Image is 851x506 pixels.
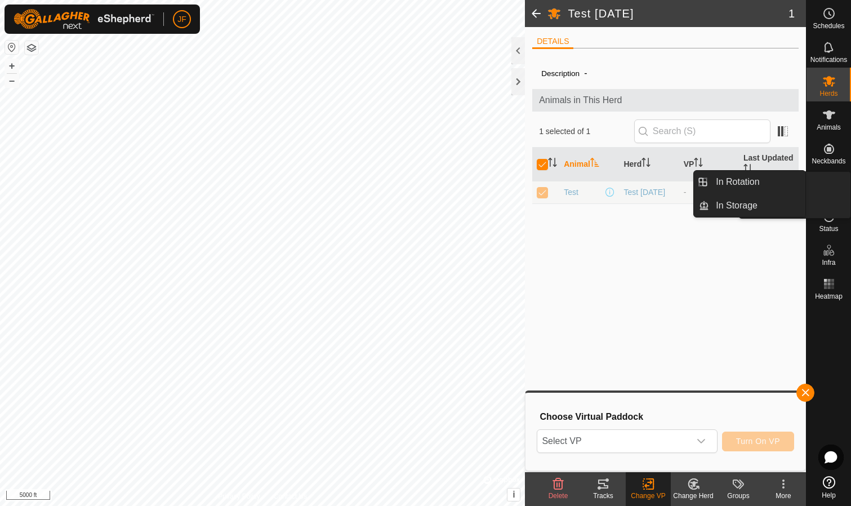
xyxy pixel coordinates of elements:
a: Contact Us [274,491,307,501]
span: 1 [788,5,795,22]
p-sorticon: Activate to sort [590,159,599,168]
span: In Storage [716,199,758,212]
button: Reset Map [5,41,19,54]
li: In Rotation [694,171,805,193]
span: Notifications [810,56,847,63]
a: Help [807,472,851,503]
span: Animals [817,124,841,131]
span: JF [177,14,186,25]
button: Turn On VP [722,432,794,451]
span: i [513,490,515,499]
button: i [507,489,520,501]
th: Herd [619,148,679,181]
a: Privacy Policy [218,491,260,501]
h2: Test [DATE] [568,7,788,20]
app-display-virtual-paddock-transition: - [684,188,687,197]
input: Search (S) [634,119,770,143]
h3: Choose Virtual Paddock [540,411,794,422]
div: Change VP [626,491,671,501]
div: More [761,491,806,501]
span: Herds [819,90,837,97]
span: Turn On VP [736,437,780,446]
span: Infra [822,259,835,266]
th: Last Updated [739,148,799,181]
span: Schedules [813,23,844,29]
span: Test [564,187,578,198]
span: Help [822,492,836,499]
div: Test [DATE] [623,187,674,198]
li: In Storage [694,194,805,217]
button: Map Layers [25,41,38,55]
p-sorticon: Activate to sort [694,159,703,168]
a: In Rotation [709,171,805,193]
li: DETAILS [532,35,573,49]
span: - [580,64,591,82]
span: Neckbands [812,158,845,165]
th: Animal [559,148,619,181]
th: VP [679,148,739,181]
span: 1 selected of 1 [539,126,634,137]
a: In Storage [709,194,805,217]
span: Status [819,225,838,232]
button: + [5,59,19,73]
div: Tracks [581,491,626,501]
div: Groups [716,491,761,501]
span: Select VP [537,430,689,452]
button: – [5,74,19,87]
p-sorticon: Activate to sort [743,166,752,175]
span: Heatmap [815,293,843,300]
p-sorticon: Activate to sort [548,159,557,168]
div: dropdown trigger [690,430,712,452]
span: Delete [549,492,568,500]
div: Change Herd [671,491,716,501]
span: Animals in This Herd [539,94,792,107]
img: Gallagher Logo [14,9,154,29]
span: In Rotation [716,175,759,189]
label: Description [541,69,580,78]
p-sorticon: Activate to sort [641,159,650,168]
